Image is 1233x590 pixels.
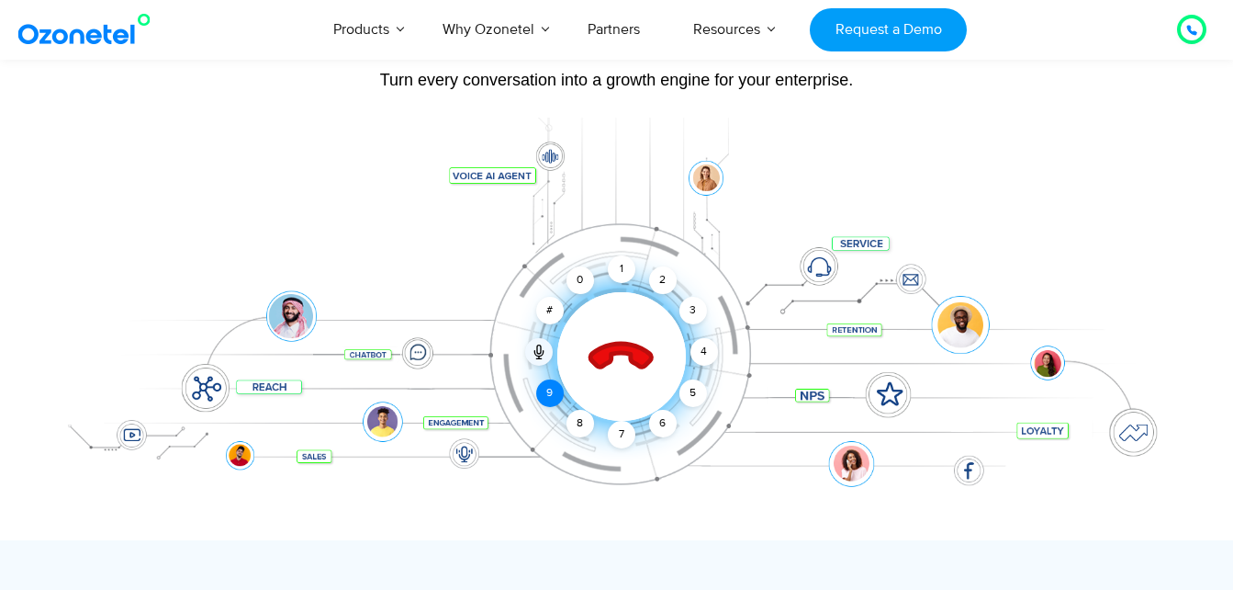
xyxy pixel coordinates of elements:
div: 2 [649,267,677,294]
div: 7 [608,421,635,448]
div: 0 [566,267,594,294]
div: # [536,297,564,324]
div: 6 [649,410,677,437]
div: 8 [566,410,594,437]
div: 3 [678,297,706,324]
div: Turn every conversation into a growth engine for your enterprise. [43,70,1191,90]
a: Request a Demo [810,8,967,51]
div: 5 [678,380,706,407]
div: 9 [536,380,564,407]
div: 1 [608,255,635,283]
div: 4 [690,338,718,366]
